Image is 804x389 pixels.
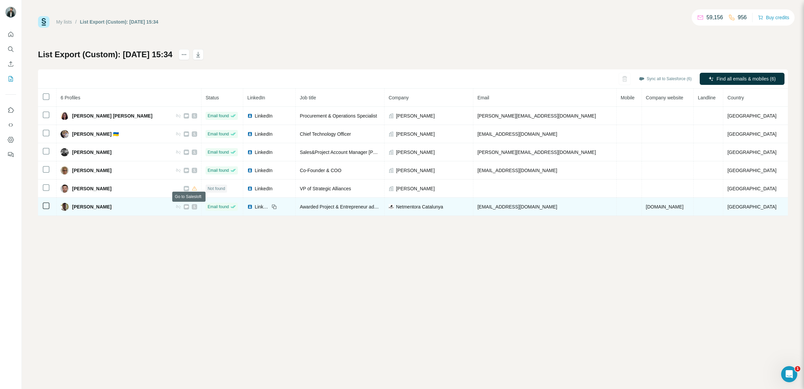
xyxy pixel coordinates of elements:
[72,112,152,119] span: [PERSON_NAME] [PERSON_NAME]
[72,203,111,210] span: [PERSON_NAME]
[5,58,16,70] button: Enrich CSV
[389,95,409,100] span: Company
[300,204,384,209] span: Awarded Project & Entrepreneur advisor
[247,113,253,119] img: LinkedIn logo
[700,73,784,85] button: Find all emails & mobiles (6)
[61,112,69,120] img: Avatar
[477,95,489,100] span: Email
[179,49,189,60] button: actions
[208,131,229,137] span: Email found
[5,149,16,161] button: Feedback
[758,13,789,22] button: Buy credits
[477,150,596,155] span: [PERSON_NAME][EMAIL_ADDRESS][DOMAIN_NAME]
[389,204,394,209] img: company-logo
[300,113,377,119] span: Procurement & Operations Specialist
[5,73,16,85] button: My lists
[300,168,341,173] span: Co-Founder & COO
[72,131,118,137] span: [PERSON_NAME] 🇺🇦
[300,95,316,100] span: Job title
[646,204,684,209] span: [DOMAIN_NAME]
[396,203,443,210] span: Netmentora Catalunya
[75,19,77,25] li: /
[795,366,800,371] span: 1
[5,119,16,131] button: Use Surfe API
[477,204,557,209] span: [EMAIL_ADDRESS][DOMAIN_NAME]
[61,148,69,156] img: Avatar
[255,203,269,210] span: LinkedIn
[396,167,435,174] span: [PERSON_NAME]
[208,186,225,192] span: Not found
[300,150,419,155] span: Sales&Project Account Manager [PERSON_NAME] PRO
[247,204,253,209] img: LinkedIn logo
[255,167,272,174] span: LinkedIn
[621,95,634,100] span: Mobile
[634,74,696,84] button: Sync all to Salesforce (6)
[72,167,111,174] span: [PERSON_NAME]
[727,95,744,100] span: Country
[396,131,435,137] span: [PERSON_NAME]
[477,168,557,173] span: [EMAIL_ADDRESS][DOMAIN_NAME]
[208,204,229,210] span: Email found
[396,112,435,119] span: [PERSON_NAME]
[247,168,253,173] img: LinkedIn logo
[727,150,776,155] span: [GEOGRAPHIC_DATA]
[396,149,435,156] span: [PERSON_NAME]
[72,149,111,156] span: [PERSON_NAME]
[247,95,265,100] span: LinkedIn
[61,130,69,138] img: Avatar
[5,28,16,40] button: Quick start
[38,49,173,60] h1: List Export (Custom): [DATE] 15:34
[61,185,69,193] img: Avatar
[247,131,253,137] img: LinkedIn logo
[646,95,683,100] span: Company website
[5,7,16,18] img: Avatar
[706,13,723,22] p: 59,156
[727,168,776,173] span: [GEOGRAPHIC_DATA]
[300,186,351,191] span: VP of Strategic Alliances
[727,131,776,137] span: [GEOGRAPHIC_DATA]
[61,95,80,100] span: 6 Profiles
[247,186,253,191] img: LinkedIn logo
[208,149,229,155] span: Email found
[61,166,69,174] img: Avatar
[206,95,219,100] span: Status
[208,167,229,173] span: Email found
[781,366,797,382] iframe: Intercom live chat
[727,186,776,191] span: [GEOGRAPHIC_DATA]
[255,149,272,156] span: LinkedIn
[698,95,716,100] span: Landline
[738,13,747,22] p: 956
[477,113,596,119] span: [PERSON_NAME][EMAIL_ADDRESS][DOMAIN_NAME]
[38,16,49,28] img: Surfe Logo
[255,131,272,137] span: LinkedIn
[247,150,253,155] img: LinkedIn logo
[727,204,776,209] span: [GEOGRAPHIC_DATA]
[5,104,16,116] button: Use Surfe on LinkedIn
[300,131,351,137] span: Chief Technology Officer
[61,203,69,211] img: Avatar
[208,113,229,119] span: Email found
[5,43,16,55] button: Search
[80,19,158,25] div: List Export (Custom): [DATE] 15:34
[72,185,111,192] span: [PERSON_NAME]
[717,75,776,82] span: Find all emails & mobiles (6)
[5,134,16,146] button: Dashboard
[396,185,435,192] span: [PERSON_NAME]
[727,113,776,119] span: [GEOGRAPHIC_DATA]
[255,112,272,119] span: LinkedIn
[255,185,272,192] span: LinkedIn
[477,131,557,137] span: [EMAIL_ADDRESS][DOMAIN_NAME]
[56,19,72,25] a: My lists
